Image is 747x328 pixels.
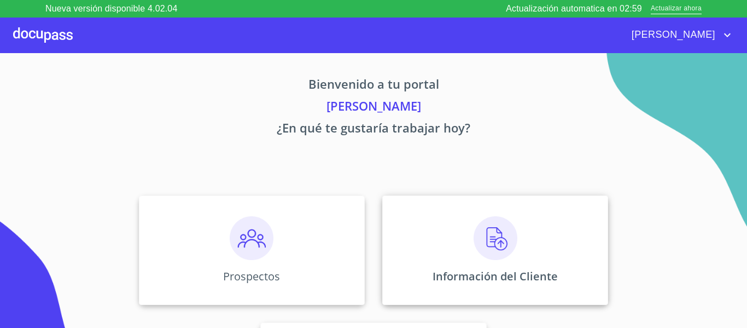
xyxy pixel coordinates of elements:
span: Actualizar ahora [651,3,702,15]
p: Nueva versión disponible 4.02.04 [45,2,177,15]
p: Información del Cliente [433,269,558,284]
p: Actualización automatica en 02:59 [506,2,642,15]
img: prospectos.png [230,216,273,260]
p: ¿En qué te gustaría trabajar hoy? [37,119,710,141]
span: [PERSON_NAME] [623,26,721,44]
button: account of current user [623,26,734,44]
img: carga.png [474,216,517,260]
p: [PERSON_NAME] [37,97,710,119]
p: Bienvenido a tu portal [37,75,710,97]
p: Prospectos [223,269,280,284]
